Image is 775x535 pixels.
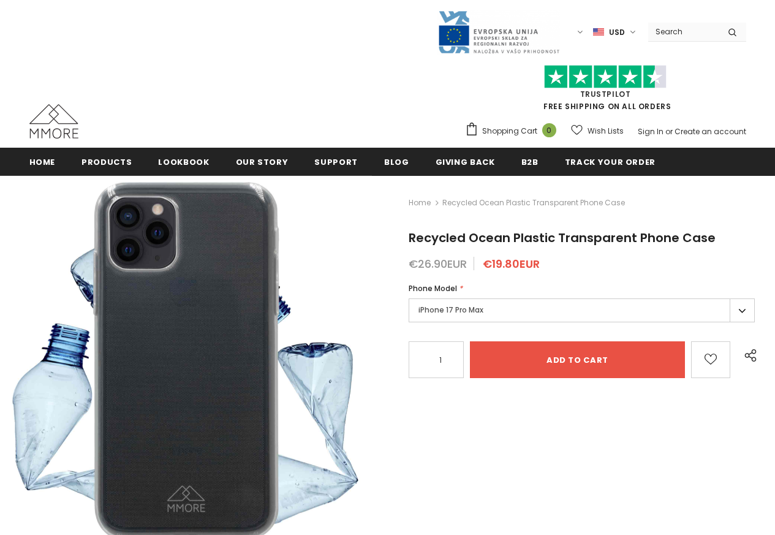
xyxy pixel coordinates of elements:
input: Search Site [648,23,719,40]
span: Blog [384,156,409,168]
label: iPhone 17 Pro Max [409,298,755,322]
img: Trust Pilot Stars [544,65,667,89]
img: MMORE Cases [29,104,78,138]
span: FREE SHIPPING ON ALL ORDERS [465,70,746,112]
span: B2B [521,156,539,168]
span: Home [29,156,56,168]
a: Wish Lists [571,120,624,142]
a: support [314,148,358,175]
span: Our Story [236,156,289,168]
span: Track your order [565,156,656,168]
span: Wish Lists [588,125,624,137]
a: Trustpilot [580,89,631,99]
span: Products [81,156,132,168]
a: Blog [384,148,409,175]
span: Lookbook [158,156,209,168]
span: Recycled Ocean Plastic Transparent Phone Case [442,195,625,210]
span: USD [609,26,625,39]
a: Track your order [565,148,656,175]
a: Giving back [436,148,495,175]
a: Lookbook [158,148,209,175]
span: €26.90EUR [409,256,467,271]
span: or [665,126,673,137]
a: B2B [521,148,539,175]
span: Shopping Cart [482,125,537,137]
a: Sign In [638,126,663,137]
span: Recycled Ocean Plastic Transparent Phone Case [409,229,716,246]
span: 0 [542,123,556,137]
span: €19.80EUR [483,256,540,271]
span: Giving back [436,156,495,168]
a: Create an account [675,126,746,137]
img: USD [593,27,604,37]
a: Shopping Cart 0 [465,122,562,140]
a: Products [81,148,132,175]
a: Home [29,148,56,175]
a: Our Story [236,148,289,175]
span: support [314,156,358,168]
a: Javni Razpis [437,26,560,37]
a: Home [409,195,431,210]
input: Add to cart [470,341,685,378]
img: Javni Razpis [437,10,560,55]
span: Phone Model [409,283,457,294]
